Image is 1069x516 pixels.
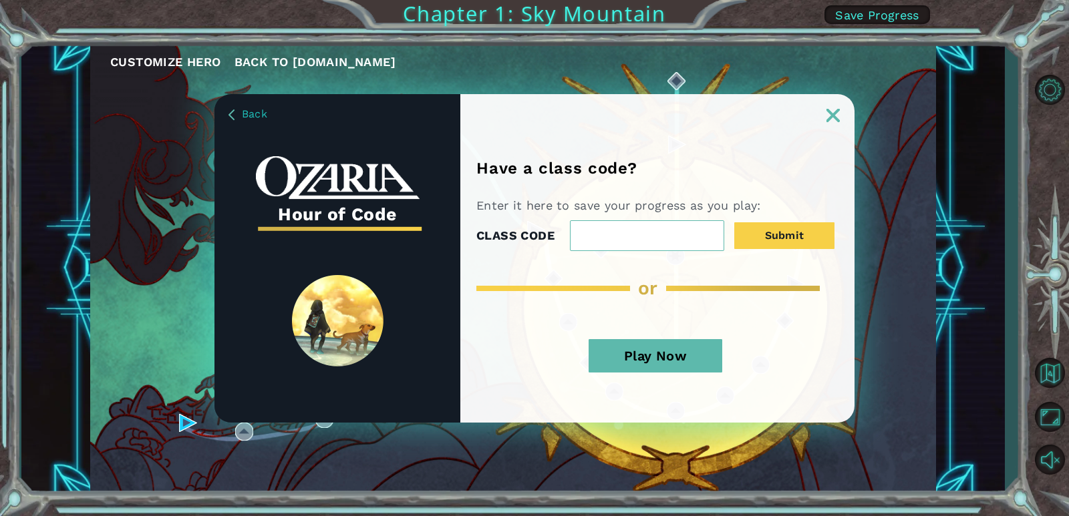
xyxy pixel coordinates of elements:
[589,339,722,372] button: Play Now
[476,198,766,214] p: Enter it here to save your progress as you play:
[638,277,658,299] span: or
[734,222,834,249] button: Submit
[242,107,267,120] span: Back
[826,109,840,122] img: ExitButton_Dusk.png
[228,109,235,120] img: BackArrow_Dusk.png
[292,275,384,366] img: SpiritLandReveal.png
[256,156,420,200] img: whiteOzariaWordmark.png
[476,226,555,246] label: CLASS CODE
[476,159,641,178] h1: Have a class code?
[256,200,420,229] h3: Hour of Code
